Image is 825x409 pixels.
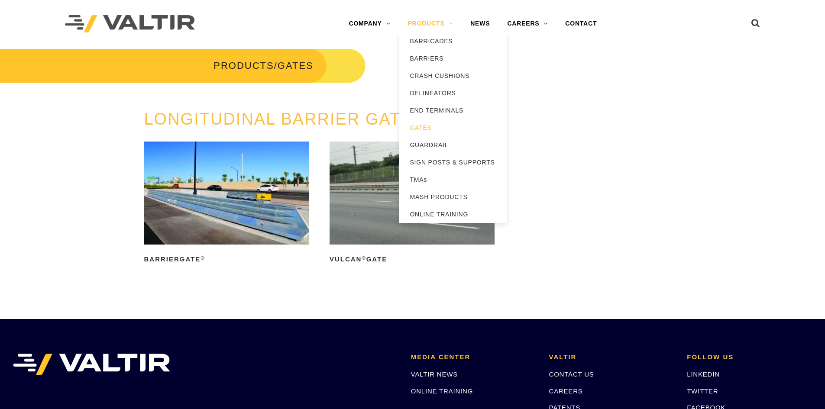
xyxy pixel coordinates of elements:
a: NEWS [462,15,498,32]
a: CONTACT US [549,370,594,378]
a: PRODUCTS [399,15,462,32]
img: Valtir [65,15,195,33]
a: VALTIR NEWS [411,370,458,378]
h2: Vulcan Gate [330,252,495,266]
a: GATES [399,119,507,136]
a: ONLINE TRAINING [411,387,473,395]
a: Vulcan®Gate [330,142,495,266]
a: ONLINE TRAINING [399,206,507,223]
h2: MEDIA CENTER [411,354,536,361]
a: LONGITUDINAL BARRIER GATES [144,110,424,128]
a: CAREERS [498,15,556,32]
h2: BarrierGate [144,252,309,266]
a: CRASH CUSHIONS [399,67,507,84]
a: LINKEDIN [687,370,720,378]
a: GUARDRAIL [399,136,507,154]
a: CONTACT [556,15,605,32]
a: END TERMINALS [399,102,507,119]
a: COMPANY [340,15,399,32]
a: CAREERS [549,387,583,395]
a: DELINEATORS [399,84,507,102]
sup: ® [201,255,205,261]
a: BarrierGate® [144,142,309,266]
a: MASH PRODUCTS [399,188,507,206]
h2: VALTIR [549,354,674,361]
h2: FOLLOW US [687,354,812,361]
a: TWITTER [687,387,718,395]
span: GATES [278,60,314,71]
img: VALTIR [13,354,170,375]
a: TMAs [399,171,507,188]
a: SIGN POSTS & SUPPORTS [399,154,507,171]
sup: ® [362,255,366,261]
a: BARRICADES [399,32,507,50]
a: PRODUCTS [214,60,274,71]
a: BARRIERS [399,50,507,67]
